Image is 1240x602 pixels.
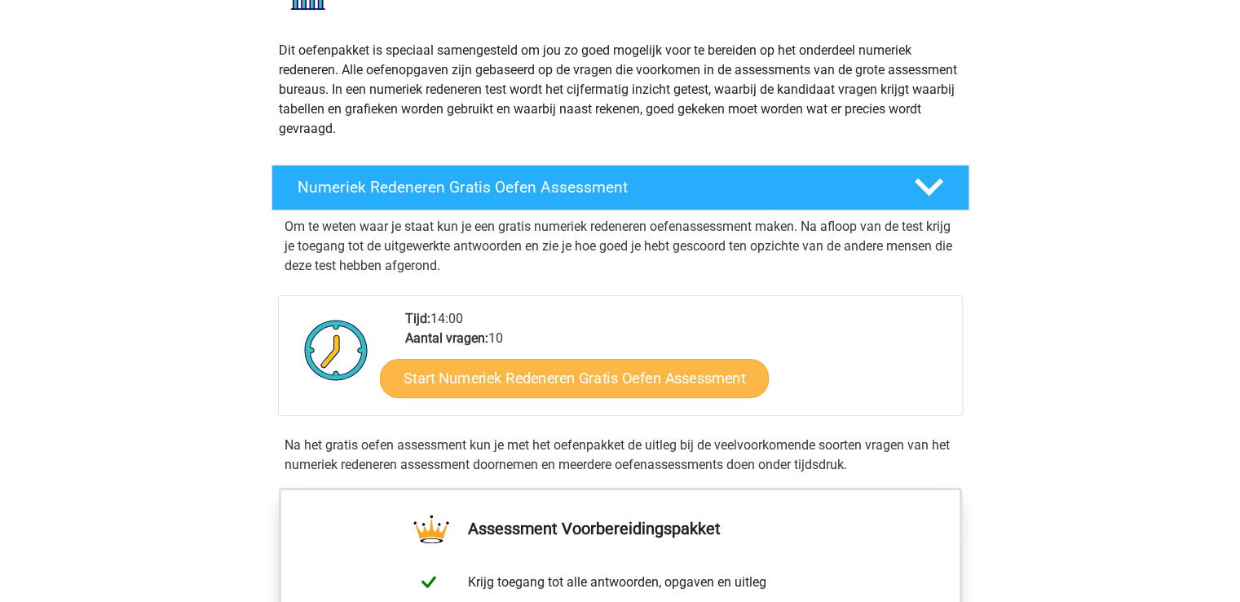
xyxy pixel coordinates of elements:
[265,165,976,210] a: Numeriek Redeneren Gratis Oefen Assessment
[393,309,961,415] div: 14:00 10
[405,311,430,326] b: Tijd:
[298,178,888,197] h4: Numeriek Redeneren Gratis Oefen Assessment
[285,217,956,276] p: Om te weten waar je staat kun je een gratis numeriek redeneren oefenassessment maken. Na afloop v...
[295,309,377,391] img: Klok
[405,330,488,346] b: Aantal vragen:
[279,41,962,139] p: Dit oefenpakket is speciaal samengesteld om jou zo goed mogelijk voor te bereiden op het onderdee...
[278,436,963,475] div: Na het gratis oefen assessment kun je met het oefenpakket de uitleg bij de veelvoorkomende soorte...
[380,358,769,397] a: Start Numeriek Redeneren Gratis Oefen Assessment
